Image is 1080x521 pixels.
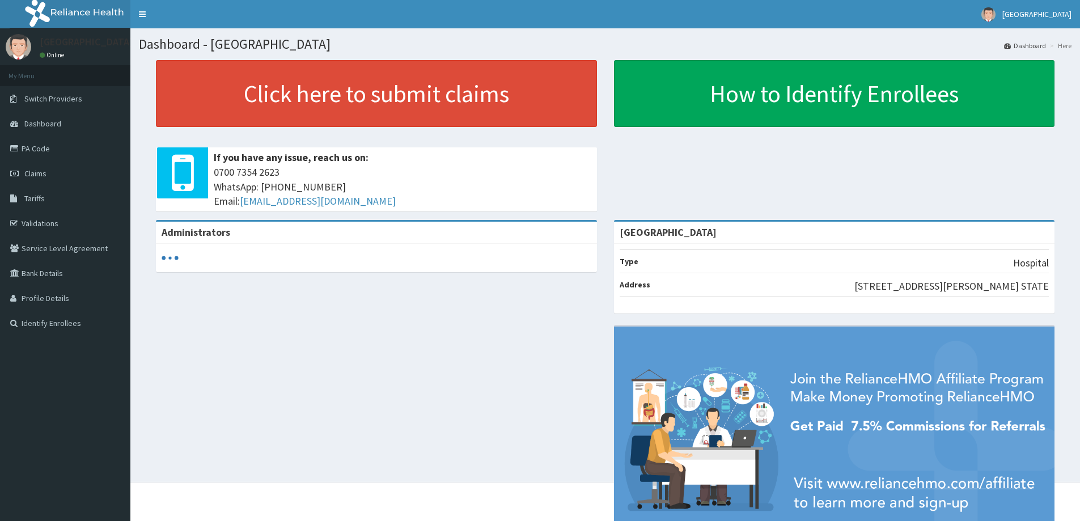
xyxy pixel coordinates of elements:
[614,60,1055,127] a: How to Identify Enrollees
[139,37,1071,52] h1: Dashboard - [GEOGRAPHIC_DATA]
[6,34,31,60] img: User Image
[620,226,717,239] strong: [GEOGRAPHIC_DATA]
[24,168,46,179] span: Claims
[854,279,1049,294] p: [STREET_ADDRESS][PERSON_NAME] STATE
[1002,9,1071,19] span: [GEOGRAPHIC_DATA]
[40,37,133,47] p: [GEOGRAPHIC_DATA]
[214,151,369,164] b: If you have any issue, reach us on:
[1004,41,1046,50] a: Dashboard
[981,7,996,22] img: User Image
[1013,256,1049,270] p: Hospital
[24,118,61,129] span: Dashboard
[620,256,638,266] b: Type
[24,94,82,104] span: Switch Providers
[40,51,67,59] a: Online
[24,193,45,204] span: Tariffs
[162,226,230,239] b: Administrators
[1047,41,1071,50] li: Here
[214,165,591,209] span: 0700 7354 2623 WhatsApp: [PHONE_NUMBER] Email:
[162,249,179,266] svg: audio-loading
[240,194,396,207] a: [EMAIL_ADDRESS][DOMAIN_NAME]
[620,279,650,290] b: Address
[156,60,597,127] a: Click here to submit claims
